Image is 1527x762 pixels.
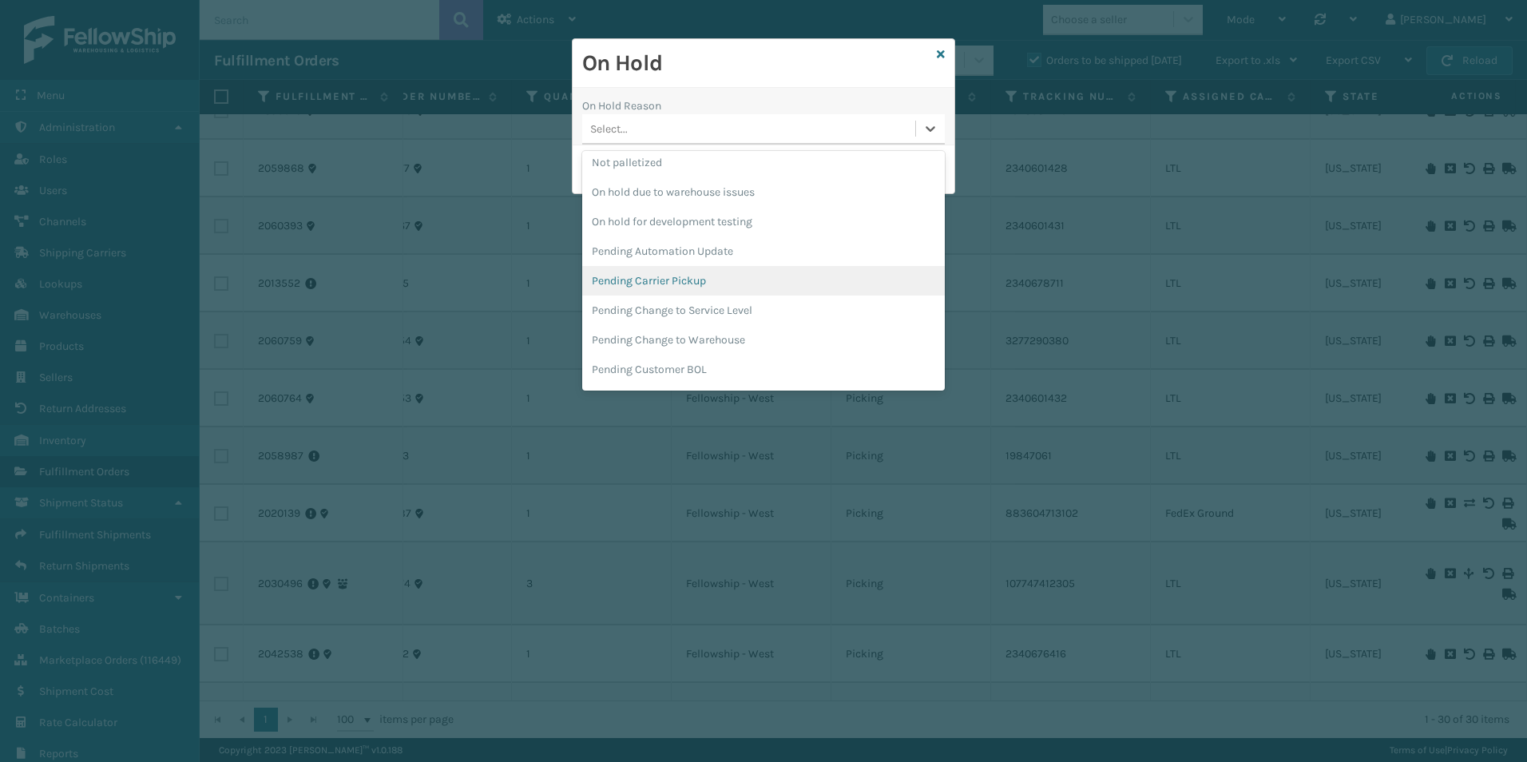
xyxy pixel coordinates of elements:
[582,207,945,236] div: On hold for development testing
[582,355,945,384] div: Pending Customer BOL
[582,148,945,177] div: Not palletized
[582,177,945,207] div: On hold due to warehouse issues
[582,97,661,114] label: On Hold Reason
[590,121,628,137] div: Select...
[582,236,945,266] div: Pending Automation Update
[582,49,930,77] h2: On Hold
[582,325,945,355] div: Pending Change to Warehouse
[582,384,945,414] div: Pending Customer Expensive Service
[582,266,945,296] div: Pending Carrier Pickup
[582,296,945,325] div: Pending Change to Service Level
